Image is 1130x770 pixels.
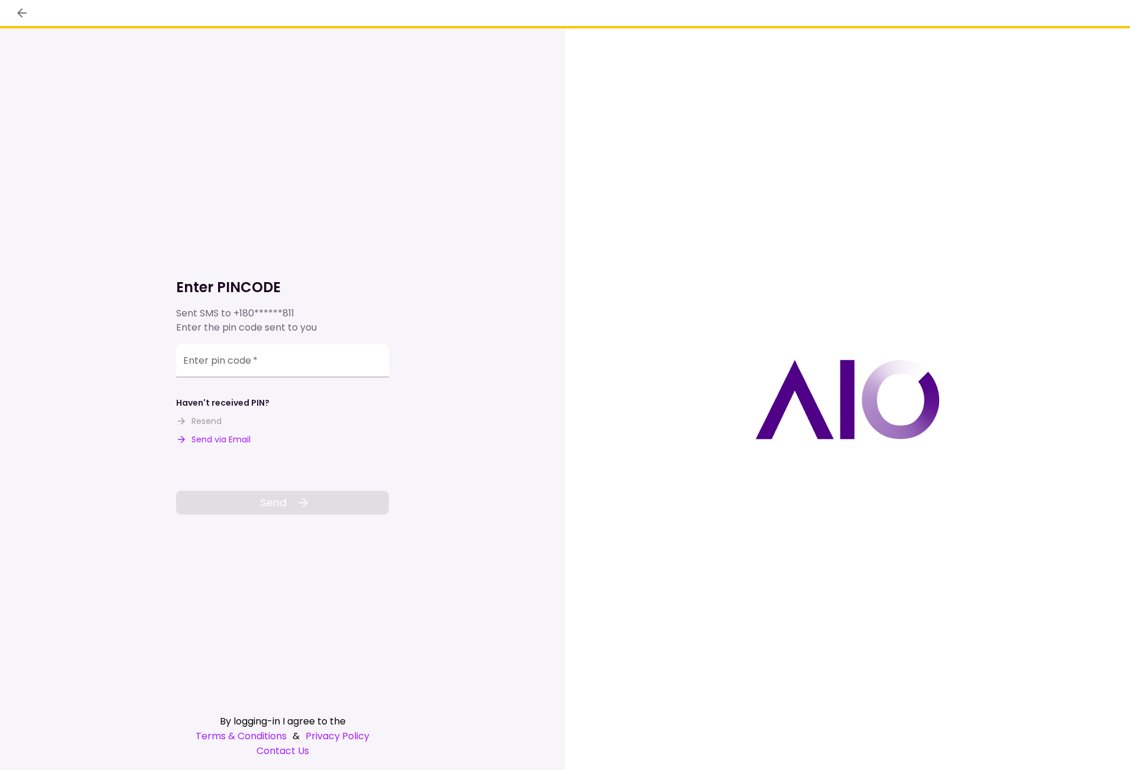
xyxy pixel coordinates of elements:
[176,306,389,335] div: Sent SMS to Enter the pin code sent to you
[260,494,287,510] span: Send
[176,433,251,446] button: Send via Email
[755,360,940,439] img: AIO logo
[196,729,287,743] a: Terms & Conditions
[176,729,389,743] div: &
[176,415,222,428] button: Resend
[176,714,389,729] div: By logging-in I agree to the
[176,397,269,409] div: Haven't received PIN?
[176,491,389,515] button: Send
[176,743,389,758] a: Contact Us
[176,278,389,297] h1: Enter PINCODE
[12,3,32,23] button: back
[306,729,369,743] a: Privacy Policy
